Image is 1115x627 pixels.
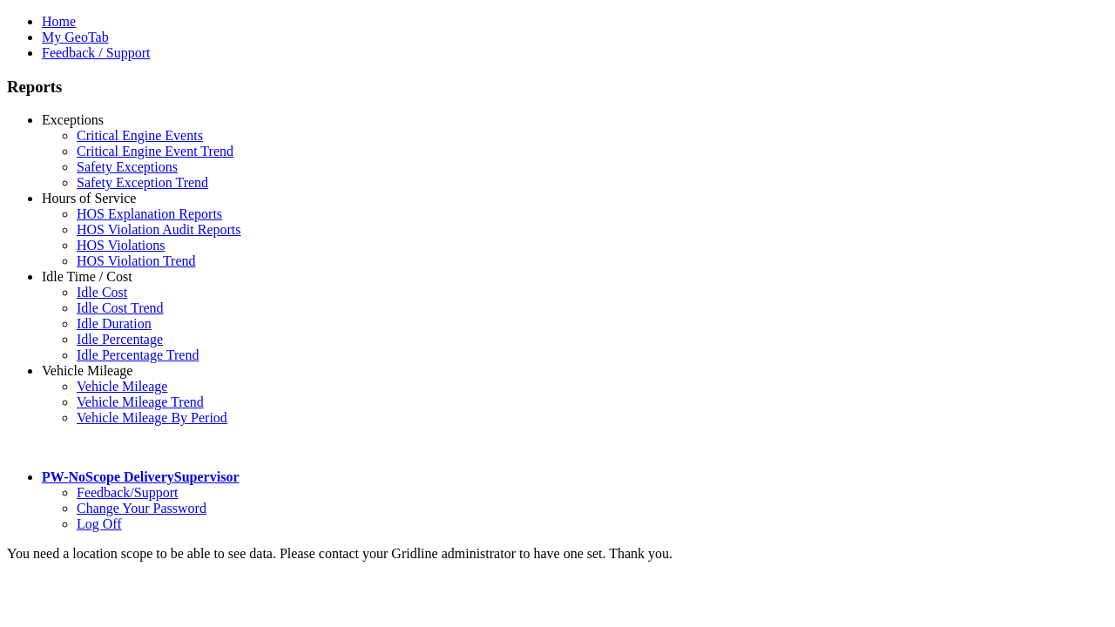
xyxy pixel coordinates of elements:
[77,316,152,331] a: Idle Duration
[77,253,196,268] a: HOS Violation Trend
[77,222,241,237] a: HOS Violation Audit Reports
[7,546,1108,562] div: You need a location scope to be able to see data. Please contact your Gridline administrator to h...
[77,175,208,190] a: Safety Exception Trend
[77,300,164,315] a: Idle Cost Trend
[77,501,206,516] a: Change Your Password
[77,485,178,500] a: Feedback/Support
[42,469,239,484] a: PW-NoScope DeliverySupervisor
[77,516,122,531] a: Log Off
[77,128,203,143] a: Critical Engine Events
[77,332,163,347] a: Idle Percentage
[77,285,127,300] a: Idle Cost
[77,206,222,221] a: HOS Explanation Reports
[77,347,199,362] a: Idle Percentage Trend
[42,30,109,44] a: My GeoTab
[42,269,132,284] a: Idle Time / Cost
[42,14,76,29] a: Home
[77,394,204,409] a: Vehicle Mileage Trend
[77,159,178,174] a: Safety Exceptions
[77,410,227,425] a: Vehicle Mileage By Period
[77,379,167,394] a: Vehicle Mileage
[42,112,104,127] a: Exceptions
[42,191,136,206] a: Hours of Service
[77,238,165,253] a: HOS Violations
[77,144,233,158] a: Critical Engine Event Trend
[7,78,1108,97] h3: Reports
[42,363,132,378] a: Vehicle Mileage
[42,45,150,60] a: Feedback / Support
